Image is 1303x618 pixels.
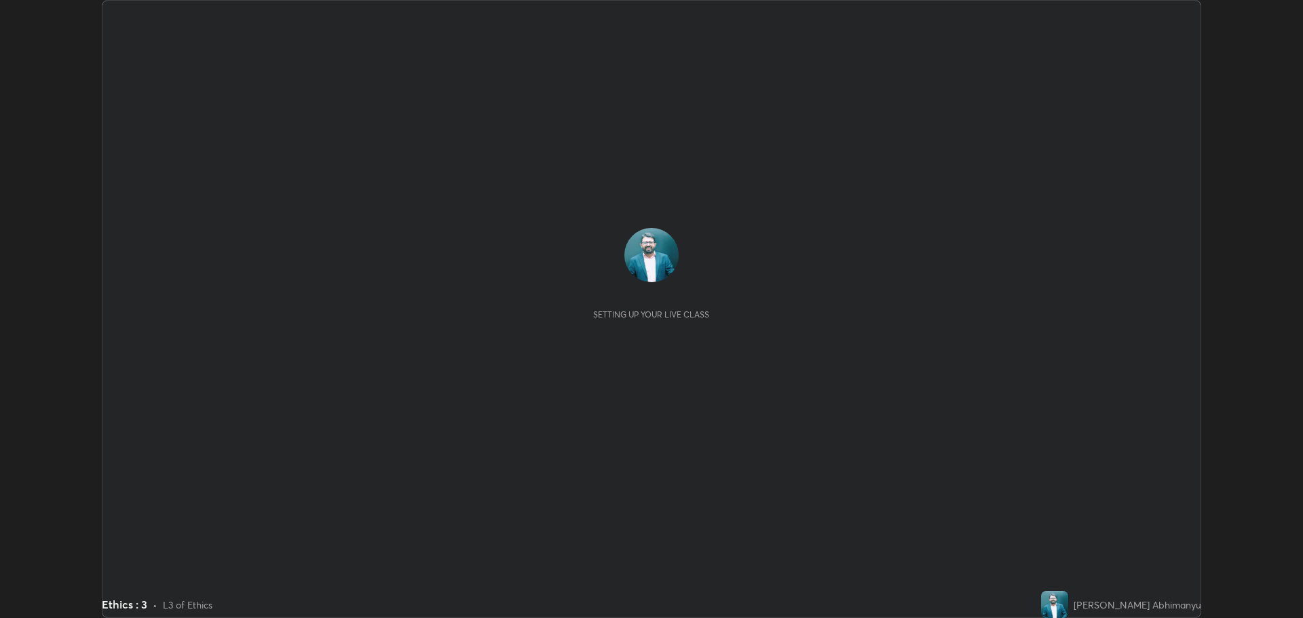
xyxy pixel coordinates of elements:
[153,598,157,612] div: •
[163,598,212,612] div: L3 of Ethics
[624,228,679,282] img: 700cc620169a4674a2bf744056d82aa2.jpg
[1074,598,1201,612] div: [PERSON_NAME] Abhimanyu
[102,596,147,613] div: Ethics : 3
[593,309,709,320] div: Setting up your live class
[1041,591,1068,618] img: 700cc620169a4674a2bf744056d82aa2.jpg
